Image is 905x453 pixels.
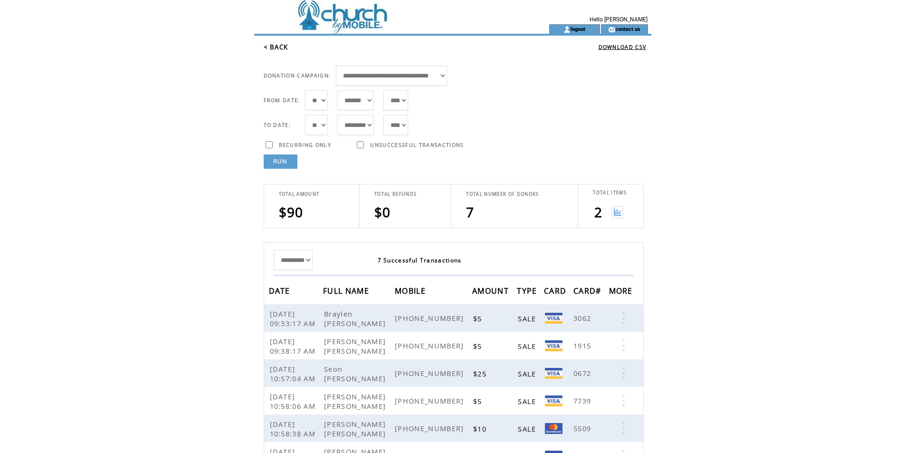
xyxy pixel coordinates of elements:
img: account_icon.gif [563,26,571,33]
span: SALE [518,314,538,323]
span: SALE [518,341,538,351]
span: SALE [518,369,538,378]
span: 7739 [573,396,593,405]
a: FULL NAME [323,288,372,293]
a: DOWNLOAD CSV [599,44,647,50]
span: 3062 [573,313,593,323]
span: [PHONE_NUMBER] [395,313,467,323]
span: AMOUNT [472,283,511,301]
img: contact_us_icon.gif [608,26,615,33]
a: MOBILE [395,288,428,293]
span: CARD# [573,283,604,301]
span: FROM DATE: [264,97,300,104]
span: [DATE] 10:58:06 AM [270,392,318,411]
span: DONATION CAMPAIGN: [264,72,331,79]
span: Braylen [PERSON_NAME] [324,309,388,328]
span: TYPE [517,283,539,301]
a: AMOUNT [472,288,511,293]
span: [PERSON_NAME] [PERSON_NAME] [324,337,388,356]
span: FULL NAME [323,283,372,301]
span: [PHONE_NUMBER] [395,368,467,378]
span: [DATE] 10:58:38 AM [270,419,318,438]
span: 1915 [573,341,593,350]
img: Visa [545,368,562,379]
img: Mastercard [545,423,562,434]
span: [PHONE_NUMBER] [395,396,467,405]
span: TOTAL ITEMS [593,190,627,196]
span: [PERSON_NAME] [PERSON_NAME] [324,419,388,438]
span: TO DATE: [264,122,291,128]
span: UNSUCCESSFUL TRANSACTIONS [370,142,464,148]
span: 5509 [573,424,593,433]
a: CARD# [573,288,604,293]
span: TOTAL REFUNDS [374,191,417,197]
span: SALE [518,424,538,434]
span: Hello [PERSON_NAME] [590,16,648,23]
span: $5 [473,314,485,323]
span: [PERSON_NAME] [PERSON_NAME] [324,392,388,411]
img: View graph [611,206,623,218]
a: contact us [615,26,640,32]
span: CARD [544,283,569,301]
span: $5 [473,341,485,351]
span: $5 [473,396,485,406]
span: 0672 [573,368,593,378]
span: $90 [279,203,304,221]
span: $10 [473,424,489,434]
span: 2 [594,203,602,221]
img: Visa [545,313,562,324]
span: TOTAL AMOUNT [279,191,320,197]
span: MOBILE [395,283,428,301]
span: [PHONE_NUMBER] [395,424,467,433]
span: [DATE] 09:38:17 AM [270,337,318,356]
a: CARD [544,288,569,293]
span: DATE [269,283,293,301]
span: $0 [374,203,391,221]
a: logout [571,26,585,32]
span: MORE [609,283,635,301]
span: [PHONE_NUMBER] [395,341,467,350]
a: RUN [264,154,297,169]
img: Visa [545,340,562,351]
span: 7 Successful Transactions [378,256,462,264]
span: [DATE] 09:33:17 AM [270,309,318,328]
a: DATE [269,288,293,293]
img: Visa [545,395,562,406]
span: $25 [473,369,489,378]
span: TOTAL NUMBER OF DONORS [466,191,539,197]
span: 7 [466,203,474,221]
span: [DATE] 10:57:04 AM [270,364,318,383]
a: TYPE [517,288,539,293]
span: SALE [518,396,538,406]
span: RECURRING ONLY [279,142,332,148]
span: Seon [PERSON_NAME] [324,364,388,383]
a: < BACK [264,43,288,51]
